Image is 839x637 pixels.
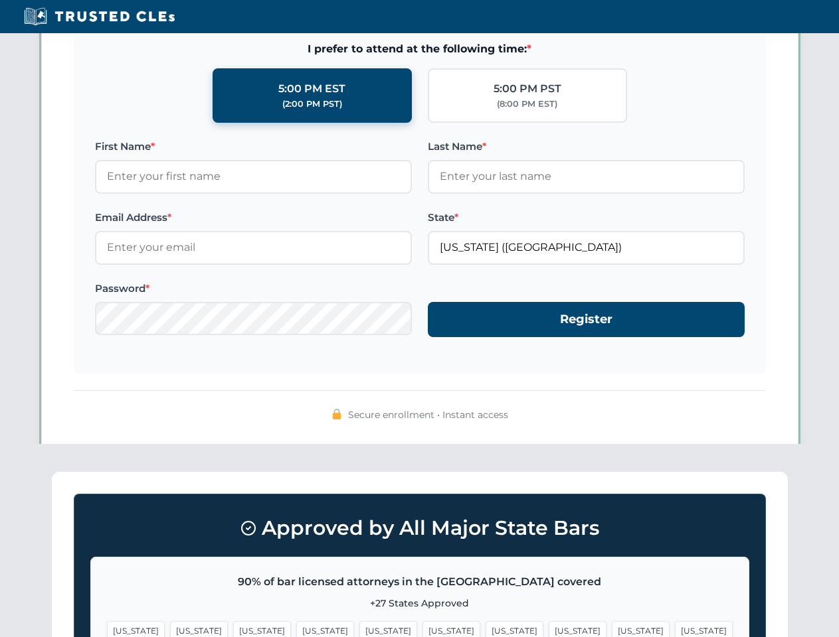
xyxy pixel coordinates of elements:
[95,139,412,155] label: First Name
[95,231,412,264] input: Enter your email
[95,210,412,226] label: Email Address
[428,302,745,337] button: Register
[95,40,745,58] span: I prefer to attend at the following time:
[428,210,745,226] label: State
[90,510,749,546] h3: Approved by All Major State Bars
[494,80,561,98] div: 5:00 PM PST
[95,281,412,297] label: Password
[107,573,733,591] p: 90% of bar licensed attorneys in the [GEOGRAPHIC_DATA] covered
[20,7,179,27] img: Trusted CLEs
[282,98,342,111] div: (2:00 PM PST)
[107,596,733,610] p: +27 States Approved
[278,80,345,98] div: 5:00 PM EST
[95,160,412,193] input: Enter your first name
[428,139,745,155] label: Last Name
[331,409,342,419] img: 🔒
[348,407,508,422] span: Secure enrollment • Instant access
[428,231,745,264] input: Kentucky (KY)
[497,98,557,111] div: (8:00 PM EST)
[428,160,745,193] input: Enter your last name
